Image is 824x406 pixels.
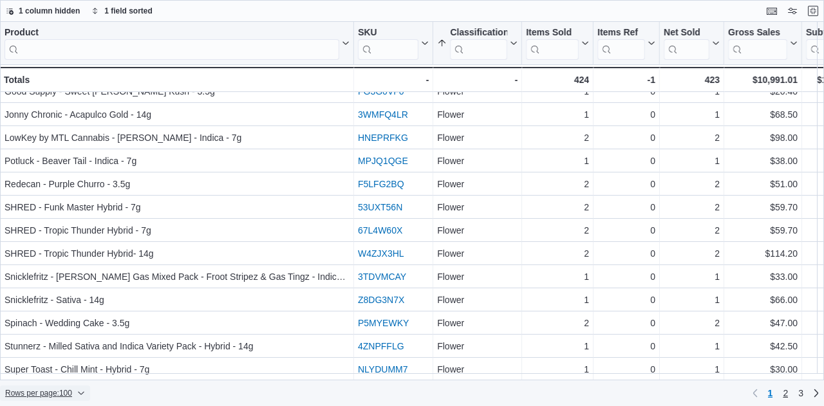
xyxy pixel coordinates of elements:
[358,225,402,235] a: 67L4W60X
[805,3,821,19] button: Exit fullscreen
[358,202,402,212] a: 53UXT56N
[358,295,404,305] a: Z8DG3N7X
[728,130,798,145] div: $98.00
[526,130,589,145] div: 2
[597,27,645,60] div: Items Ref
[763,383,778,403] button: Page 1 of 3
[19,6,80,16] span: 1 column hidden
[597,130,655,145] div: 0
[798,387,803,400] span: 3
[450,27,507,39] div: Classification
[526,176,589,192] div: 2
[783,387,788,400] span: 2
[793,383,809,403] a: Page 3 of 3
[450,27,507,60] div: Classification
[728,153,798,169] div: $38.00
[747,385,763,401] button: Previous page
[597,315,655,331] div: 0
[5,269,350,284] div: Snicklefritz - [PERSON_NAME] Gas Mixed Pack - Froot Stripez & Gas Tingz - Indica - 7g
[86,3,158,19] button: 1 field sorted
[747,383,824,403] nav: Pagination for preceding grid
[597,223,655,238] div: 0
[5,176,350,192] div: Redecan - Purple Churro - 3.5g
[437,107,518,122] div: Flower
[5,130,350,145] div: LowKey by MTL Cannabis - [PERSON_NAME] - Indica - 7g
[437,362,518,377] div: Flower
[358,341,404,351] a: 4ZNPFFLG
[728,292,798,308] div: $66.00
[728,27,787,39] div: Gross Sales
[5,315,350,331] div: Spinach - Wedding Cake - 3.5g
[5,153,350,169] div: Potluck - Beaver Tail - Indica - 7g
[358,179,404,189] a: F5LFG2BQ
[664,27,709,60] div: Net Sold
[809,385,824,401] a: Next page
[664,176,720,192] div: 2
[728,338,798,354] div: $42.50
[437,292,518,308] div: Flower
[664,246,720,261] div: 2
[526,315,589,331] div: 2
[437,315,518,331] div: Flower
[526,107,589,122] div: 1
[104,6,153,16] span: 1 field sorted
[437,223,518,238] div: Flower
[728,246,798,261] div: $114.20
[5,338,350,354] div: Stunnerz - Milled Sativa and Indica Variety Pack - Hybrid - 14g
[526,27,579,60] div: Items Sold
[358,248,404,259] a: W4ZJX3HL
[5,27,339,60] div: Product
[778,383,793,403] a: Page 2 of 3
[1,3,85,19] button: 1 column hidden
[358,272,406,282] a: 3TDVMCAY
[764,3,780,19] button: Keyboard shortcuts
[664,223,720,238] div: 2
[526,338,589,354] div: 1
[5,199,350,215] div: SHRED - Funk Master Hybrid - 7g
[597,292,655,308] div: 0
[358,27,418,60] div: SKU URL
[597,269,655,284] div: 0
[358,72,429,88] div: -
[728,176,798,192] div: $51.00
[5,388,72,398] span: Rows per page : 100
[597,362,655,377] div: 0
[5,107,350,122] div: Jonny Chronic - Acapulco Gold - 14g
[526,269,589,284] div: 1
[664,292,720,308] div: 1
[526,292,589,308] div: 1
[526,362,589,377] div: 1
[763,383,809,403] ul: Pagination for preceding grid
[597,27,655,60] button: Items Ref
[4,72,350,88] div: Totals
[664,315,720,331] div: 2
[728,362,798,377] div: $30.00
[728,72,798,88] div: $10,991.01
[526,153,589,169] div: 1
[437,338,518,354] div: Flower
[437,72,518,88] div: -
[437,199,518,215] div: Flower
[437,246,518,261] div: Flower
[664,130,720,145] div: 2
[785,3,800,19] button: Display options
[358,109,408,120] a: 3WMFQ4LR
[5,27,339,39] div: Product
[768,387,773,400] span: 1
[664,153,720,169] div: 1
[526,27,579,39] div: Items Sold
[728,199,798,215] div: $59.70
[526,246,589,261] div: 2
[597,72,655,88] div: -1
[728,223,798,238] div: $59.70
[437,130,518,145] div: Flower
[526,199,589,215] div: 2
[664,27,709,39] div: Net Sold
[664,27,720,60] button: Net Sold
[437,27,518,60] button: Classification
[728,315,798,331] div: $47.00
[437,269,518,284] div: Flower
[358,133,408,143] a: HNEPRFKG
[526,27,589,60] button: Items Sold
[597,107,655,122] div: 0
